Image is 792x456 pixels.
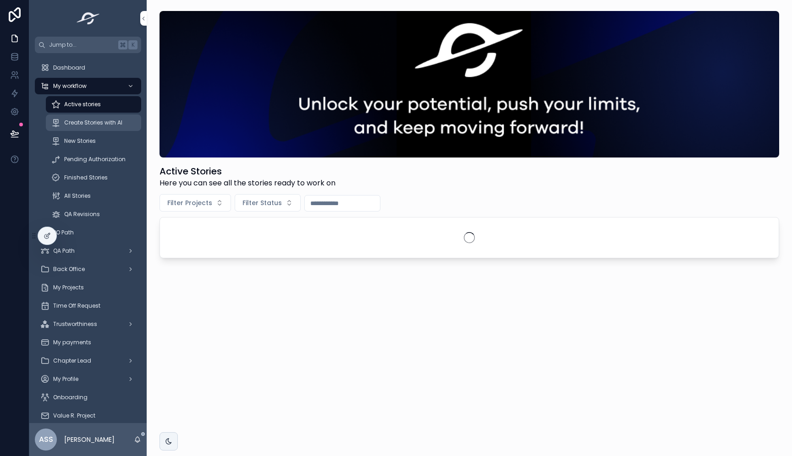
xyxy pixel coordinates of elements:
a: Back Office [35,261,141,277]
a: Dashboard [35,60,141,76]
span: Filter Status [242,198,282,207]
span: My Profile [53,375,78,383]
span: Value R. Project [53,412,95,419]
span: QA Revisions [64,211,100,218]
span: Onboarding [53,394,88,401]
span: Create Stories with AI [64,119,122,126]
button: Select Button [159,194,231,212]
span: Jump to... [49,41,115,49]
button: Select Button [235,194,301,212]
span: Here you can see all the stories ready to work on [159,178,335,189]
a: New Stories [46,133,141,149]
p: [PERSON_NAME] [64,435,115,444]
span: K [129,41,137,49]
a: QA Path [35,243,141,259]
span: New Stories [64,137,96,145]
a: Pending Authorization [46,151,141,168]
span: All Stories [64,192,91,200]
a: My Projects [35,279,141,296]
a: Onboarding [35,389,141,406]
span: Filter Projects [167,198,212,207]
a: Chapter Lead [35,353,141,369]
span: ASS [39,434,53,445]
a: Time Off Request [35,298,141,314]
img: App logo [74,11,103,26]
a: QA Revisions [46,206,141,223]
span: Time Off Request [53,302,100,309]
span: Chapter Lead [53,357,91,364]
span: My payments [53,339,91,346]
a: Trustworthiness [35,316,141,332]
span: Trustworthiness [53,320,97,328]
a: Active stories [46,96,141,113]
button: Jump to...K [35,37,141,53]
span: QA Path [53,247,75,255]
a: PO Path [35,224,141,241]
span: Pending Authorization [64,156,126,163]
div: scrollable content [29,53,147,423]
span: My Projects [53,284,84,291]
a: All Stories [46,188,141,204]
span: Finished Stories [64,174,108,181]
span: Active stories [64,101,101,108]
a: My workflow [35,78,141,94]
span: My workflow [53,82,87,90]
a: Finished Stories [46,169,141,186]
a: Value R. Project [35,407,141,424]
span: Dashboard [53,64,85,71]
span: Back Office [53,266,85,273]
a: My payments [35,334,141,351]
a: Create Stories with AI [46,114,141,131]
h1: Active Stories [159,165,335,178]
span: PO Path [53,229,74,236]
a: My Profile [35,371,141,387]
